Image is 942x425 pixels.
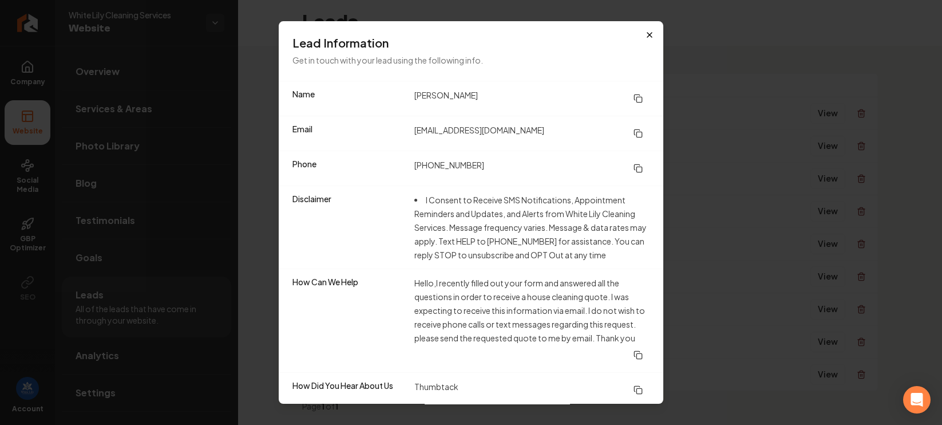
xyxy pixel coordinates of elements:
[414,158,650,179] dd: [PHONE_NUMBER]
[414,123,650,144] dd: [EMAIL_ADDRESS][DOMAIN_NAME]
[292,158,405,179] dt: Phone
[292,53,650,67] p: Get in touch with your lead using the following info.
[414,276,650,365] dd: Hello,I recently filled out your form and answered all the questions in order to receive a house ...
[292,276,405,365] dt: How Can We Help
[414,88,650,109] dd: [PERSON_NAME]
[414,380,650,400] dd: Thumbtack
[292,193,405,262] dt: Disclaimer
[292,380,405,400] dt: How Did You Hear About Us
[292,123,405,144] dt: Email
[292,35,650,51] h3: Lead Information
[292,88,405,109] dt: Name
[414,193,650,262] li: I Consent to Receive SMS Notifications, Appointment Reminders and Updates, and Alerts from White ...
